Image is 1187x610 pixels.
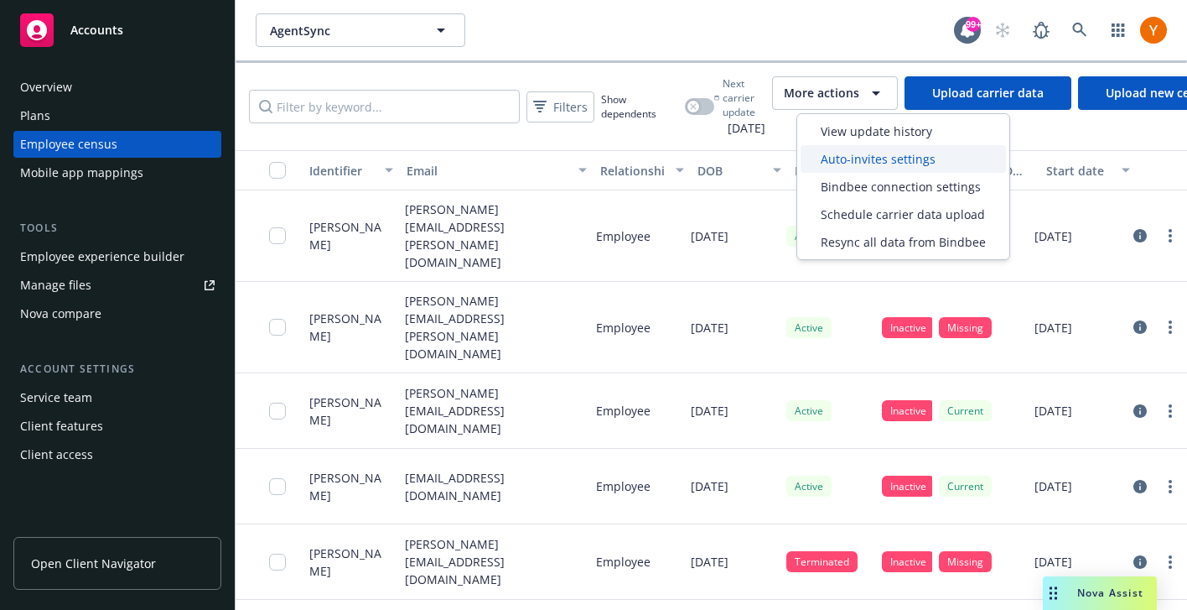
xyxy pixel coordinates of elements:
[1063,13,1096,47] a: Search
[796,113,1010,260] div: More actions
[400,150,593,190] button: Email
[821,123,932,140] span: View update history
[270,22,415,39] span: AgentSync
[249,90,520,123] input: Filter by keyword...
[20,413,103,440] div: Client features
[786,317,832,338] div: Active
[20,300,101,327] div: Nova compare
[986,13,1019,47] a: Start snowing
[600,162,666,180] div: Relationship
[601,92,678,121] span: Show dependents
[1101,13,1135,47] a: Switch app
[20,384,92,411] div: Service team
[691,553,728,571] p: [DATE]
[697,162,763,180] div: DOB
[714,119,765,137] span: [DATE]
[882,551,935,572] div: Inactive
[691,402,728,420] p: [DATE]
[882,400,935,421] div: Inactive
[526,91,594,123] button: Filters
[723,76,765,119] span: Next carrier update
[309,545,391,580] span: [PERSON_NAME]
[882,476,935,497] div: Inactive
[269,227,286,244] input: Toggle Row Selected
[309,394,391,429] span: [PERSON_NAME]
[13,74,221,101] a: Overview
[786,400,832,421] div: Active
[269,478,286,495] input: Toggle Row Selected
[13,243,221,270] a: Employee experience builder
[1024,13,1058,47] a: Report a Bug
[939,317,992,338] div: Missing
[596,319,651,336] p: Employee
[1130,317,1150,337] a: circleInformation
[691,319,728,336] p: [DATE]
[905,76,1071,110] a: Upload carrier data
[269,162,286,179] input: Select all
[788,150,885,190] button: Employment
[593,150,691,190] button: Relationship
[31,555,156,572] span: Open Client Navigator
[784,85,859,102] span: More actions
[939,476,992,497] div: Current
[269,403,286,420] input: Toggle Row Selected
[13,131,221,158] a: Employee census
[1160,552,1180,572] a: more
[691,477,728,495] p: [DATE]
[20,272,91,299] div: Manage files
[269,554,286,571] input: Toggle Row Selected
[405,384,583,437] p: [PERSON_NAME][EMAIL_ADDRESS][DOMAIN_NAME]
[596,477,651,495] p: Employee
[1140,17,1167,44] img: photo
[1034,553,1072,571] p: [DATE]
[821,206,985,223] span: Schedule carrier data upload
[939,400,992,421] div: Current
[1039,150,1137,190] button: Start date
[1160,226,1180,246] a: more
[1043,576,1157,610] button: Nova Assist
[1034,227,1072,245] p: [DATE]
[966,17,981,32] div: 99+
[20,74,72,101] div: Overview
[882,317,935,338] div: Inactive
[20,131,117,158] div: Employee census
[821,233,986,251] span: Resync all data from Bindbee
[596,402,651,420] p: Employee
[786,476,832,497] div: Active
[13,300,221,327] a: Nova compare
[772,76,898,110] button: More actions
[13,413,221,440] a: Client features
[1130,226,1150,246] a: circleInformation
[405,535,583,588] p: [PERSON_NAME][EMAIL_ADDRESS][DOMAIN_NAME]
[13,220,221,237] div: Tools
[20,243,184,270] div: Employee experience builder
[786,226,832,247] div: Active
[1046,162,1112,180] div: Start date
[269,319,286,336] input: Toggle Row Selected
[256,13,465,47] button: AgentSync
[691,150,788,190] button: DOB
[1034,477,1072,495] p: [DATE]
[20,441,93,468] div: Client access
[13,159,221,186] a: Mobile app mappings
[786,551,858,572] div: Terminated
[20,102,50,129] div: Plans
[13,102,221,129] a: Plans
[13,384,221,411] a: Service team
[939,551,992,572] div: Missing
[407,162,568,180] div: Email
[1160,401,1180,421] a: more
[405,201,583,271] p: [PERSON_NAME][EMAIL_ADDRESS][PERSON_NAME][DOMAIN_NAME]
[821,150,936,168] span: Auto-invites settings
[13,361,221,378] div: Account settings
[405,292,583,362] p: [PERSON_NAME][EMAIL_ADDRESS][PERSON_NAME][DOMAIN_NAME]
[1034,402,1072,420] p: [DATE]
[1043,576,1064,610] div: Drag to move
[821,178,981,196] span: Bindbee connection settings
[303,150,400,190] button: Identifier
[405,469,583,504] p: [EMAIL_ADDRESS][DOMAIN_NAME]
[691,227,728,245] p: [DATE]
[1130,401,1150,421] a: circleInformation
[13,441,221,468] a: Client access
[596,553,651,571] p: Employee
